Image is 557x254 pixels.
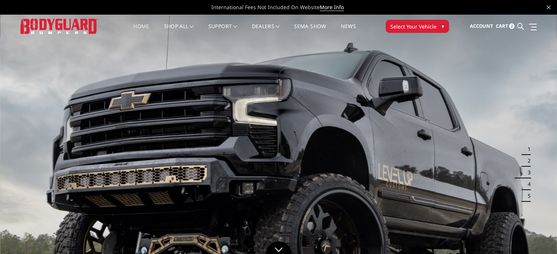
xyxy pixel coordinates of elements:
[21,19,97,34] img: BODYGUARD BUMPERS
[523,190,531,202] button: 5 of 5
[164,24,194,38] a: shop all
[133,24,149,38] a: Home
[252,24,280,38] a: Dealers
[523,178,531,190] button: 4 of 5
[469,23,493,29] span: Account
[442,22,444,30] span: ▾
[341,24,356,38] a: News
[208,24,237,38] a: Support
[495,16,515,36] a: Cart 2
[523,155,531,167] button: 2 of 5
[523,143,531,155] button: 1 of 5
[320,4,344,11] a: More Info
[469,16,493,36] a: Account
[495,23,508,29] span: Cart
[523,167,531,178] button: 3 of 5
[386,20,449,33] button: Select Your Vehicle
[294,24,326,38] a: SEMA Show
[266,241,292,254] a: Click to Down
[390,23,437,30] span: Select Your Vehicle
[509,23,515,29] span: 2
